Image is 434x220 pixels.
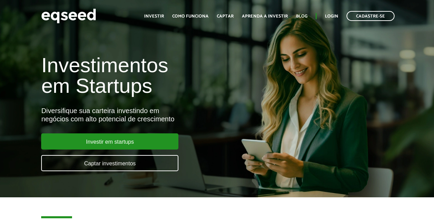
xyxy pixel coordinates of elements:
[41,133,178,150] a: Investir em startups
[41,55,248,96] h1: Investimentos em Startups
[217,14,234,19] a: Captar
[172,14,209,19] a: Como funciona
[41,155,178,171] a: Captar investimentos
[347,11,395,21] a: Cadastre-se
[41,107,248,123] div: Diversifique sua carteira investindo em negócios com alto potencial de crescimento
[242,14,288,19] a: Aprenda a investir
[41,7,96,25] img: EqSeed
[296,14,307,19] a: Blog
[144,14,164,19] a: Investir
[325,14,338,19] a: Login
